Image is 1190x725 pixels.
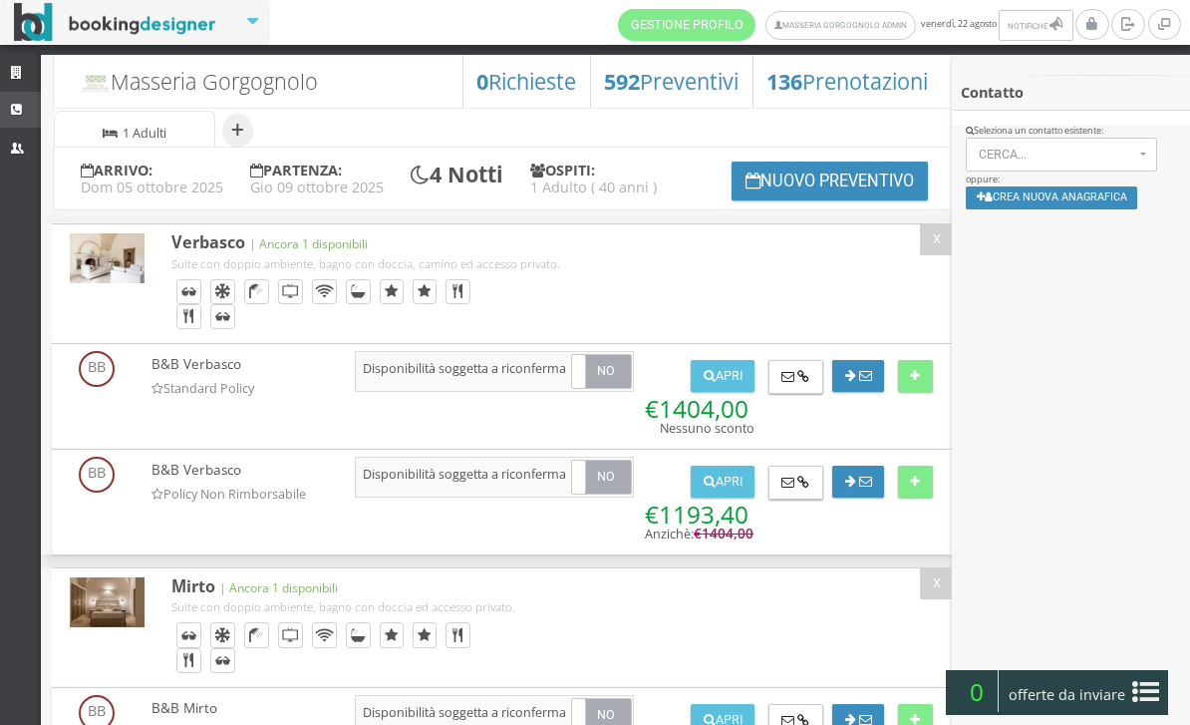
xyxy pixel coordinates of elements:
[1003,679,1132,711] span: offerte da inviare
[999,10,1072,41] button: Notifiche
[765,11,916,40] a: Masseria Gorgognolo Admin
[966,186,1138,209] button: Crea nuova anagrafica
[618,9,755,41] a: Gestione Profilo
[14,3,216,42] img: BookingDesigner.com
[966,138,1158,172] button: Cerca...
[979,148,1134,162] span: Cerca...
[952,125,1190,222] div: oppure:
[961,83,1024,102] b: Contatto
[955,670,999,712] span: 0
[966,125,1177,138] div: Seleziona un contatto esistente:
[618,9,1075,41] span: venerdì, 22 agosto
